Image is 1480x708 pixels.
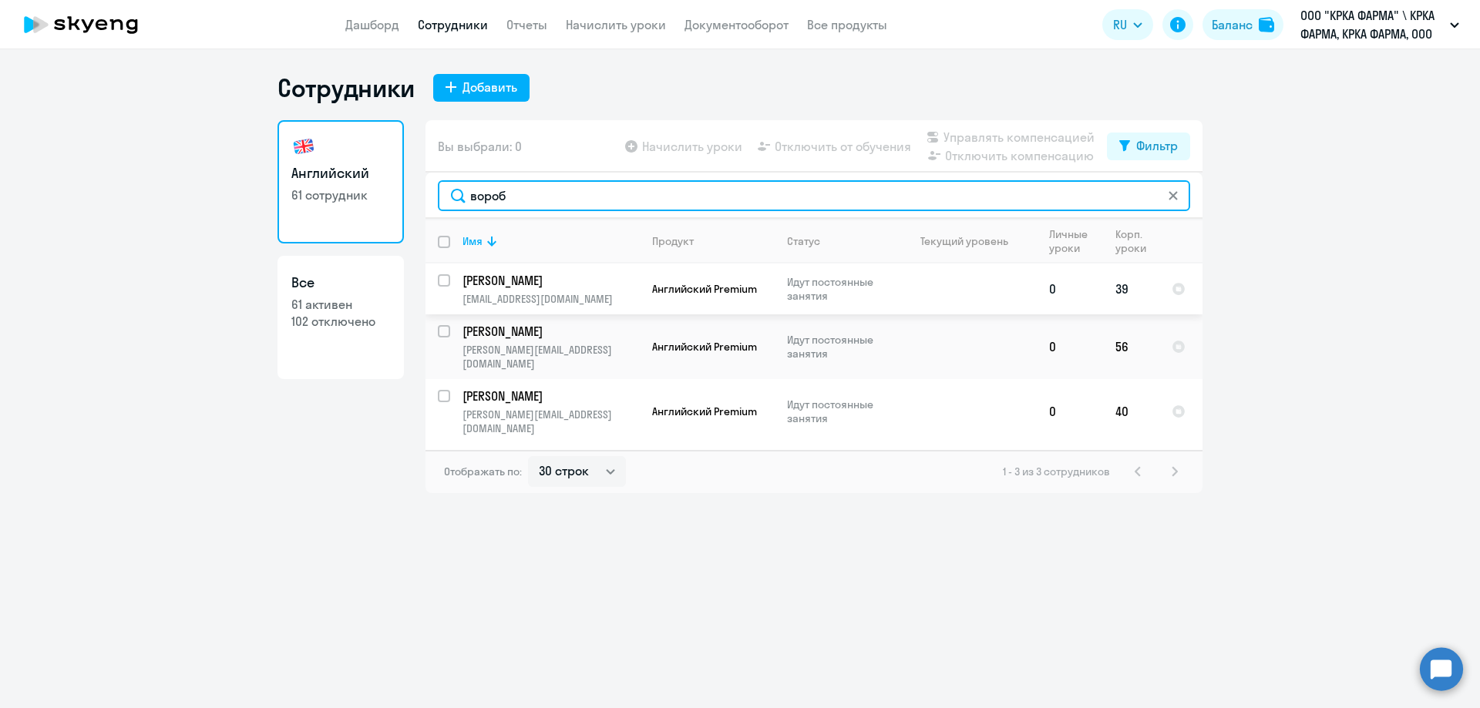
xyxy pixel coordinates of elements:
[438,137,522,156] span: Вы выбрали: 0
[462,408,639,435] p: [PERSON_NAME][EMAIL_ADDRESS][DOMAIN_NAME]
[462,323,637,340] p: [PERSON_NAME]
[462,292,639,306] p: [EMAIL_ADDRESS][DOMAIN_NAME]
[1049,227,1092,255] div: Личные уроки
[652,404,757,418] span: Английский Premium
[807,17,887,32] a: Все продукты
[418,17,488,32] a: Сотрудники
[462,343,639,371] p: [PERSON_NAME][EMAIL_ADDRESS][DOMAIN_NAME]
[506,17,547,32] a: Отчеты
[566,17,666,32] a: Начислить уроки
[1037,263,1103,314] td: 0
[444,465,522,478] span: Отображать по:
[652,234,694,248] div: Продукт
[277,256,404,379] a: Все61 активен102 отключено
[906,234,1036,248] div: Текущий уровень
[277,72,415,103] h1: Сотрудники
[291,313,390,330] p: 102 отключено
[787,398,893,425] p: Идут постоянные занятия
[291,273,390,293] h3: Все
[462,234,639,248] div: Имя
[462,323,639,340] a: [PERSON_NAME]
[1103,314,1159,379] td: 56
[291,163,390,183] h3: Английский
[462,388,637,404] p: [PERSON_NAME]
[1259,17,1274,32] img: balance
[1202,9,1283,40] button: Балансbalance
[652,282,757,296] span: Английский Premium
[1113,15,1127,34] span: RU
[462,234,483,248] div: Имя
[1103,379,1159,444] td: 40
[291,186,390,203] p: 61 сотрудник
[1212,15,1253,34] div: Баланс
[652,340,757,354] span: Английский Premium
[433,74,530,102] button: Добавить
[1003,465,1110,478] span: 1 - 3 из 3 сотрудников
[438,180,1190,211] input: Проверено с помощью Zero-Phishing
[462,388,639,404] a: [PERSON_NAME]
[1037,379,1103,444] td: 0
[1293,6,1467,43] button: ООО "КРКА ФАРМА" \ КРКА ФАРМА, КРКА ФАРМА, ООО
[920,234,1008,248] div: Текущий уровень
[652,234,774,248] div: Продукт
[277,120,404,243] a: Английский61 сотрудник
[462,272,637,289] p: [PERSON_NAME]
[787,333,893,361] p: Идут постоянные занятия
[787,275,893,303] p: Идут постоянные занятия
[462,272,639,289] a: [PERSON_NAME]
[1115,227,1159,255] div: Корп. уроки
[291,296,390,313] p: 61 активен
[1102,9,1153,40] button: RU
[462,78,517,96] div: Добавить
[1300,6,1444,43] p: ООО "КРКА ФАРМА" \ КРКА ФАРМА, КРКА ФАРМА, ООО
[787,234,893,248] div: Статус
[345,17,399,32] a: Дашборд
[1136,136,1178,155] div: Фильтр
[1037,314,1103,379] td: 0
[684,17,789,32] a: Документооборот
[1115,227,1149,255] div: Корп. уроки
[1103,263,1159,314] td: 39
[1107,133,1190,160] button: Фильтр
[291,134,316,159] img: english
[787,234,820,248] div: Статус
[1049,227,1102,255] div: Личные уроки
